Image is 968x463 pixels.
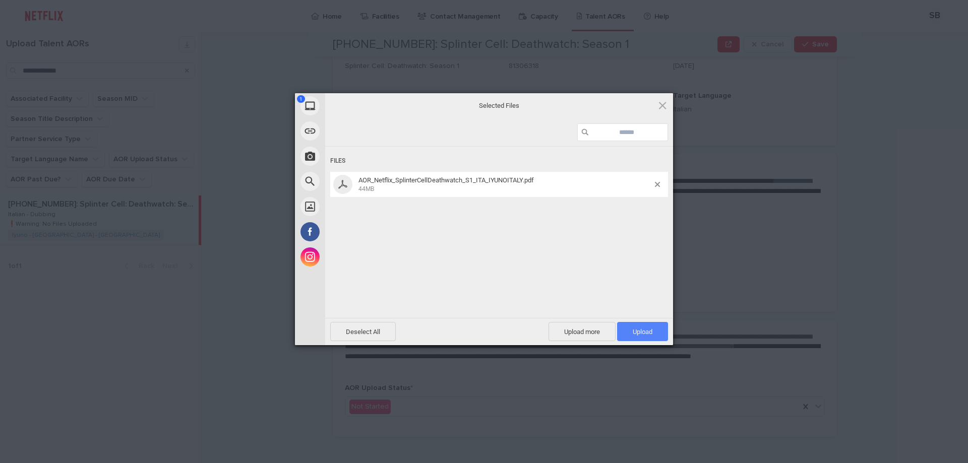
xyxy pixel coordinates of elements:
span: Click here or hit ESC to close picker [657,100,668,111]
span: 44MB [358,185,374,192]
span: 1 [297,95,305,103]
div: Web Search [295,169,416,194]
div: Instagram [295,244,416,270]
div: Take Photo [295,144,416,169]
span: Upload more [549,322,616,341]
div: Facebook [295,219,416,244]
span: AOR_Netflix_SplinterCellDeathwatch_S1_ITA_IYUNOITALY.pdf [355,176,655,193]
span: Upload [617,322,668,341]
div: My Device [295,93,416,118]
span: Selected Files [398,101,600,110]
span: AOR_Netflix_SplinterCellDeathwatch_S1_ITA_IYUNOITALY.pdf [358,176,534,184]
div: Unsplash [295,194,416,219]
div: Link (URL) [295,118,416,144]
div: Files [330,152,668,170]
span: Upload [633,328,652,336]
span: Deselect All [330,322,396,341]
